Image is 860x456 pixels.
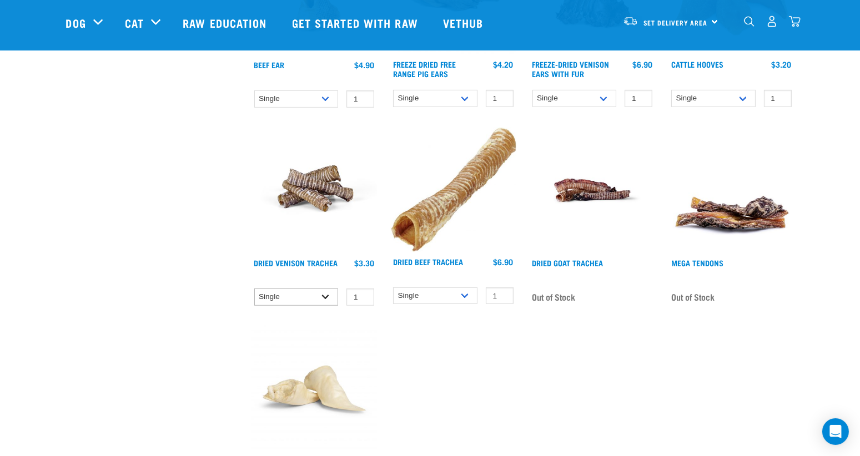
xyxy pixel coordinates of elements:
img: van-moving.png [623,16,638,26]
img: home-icon-1@2x.png [744,16,755,27]
a: Get started with Raw [281,1,432,45]
div: Open Intercom Messenger [822,418,849,445]
div: $4.20 [494,60,514,69]
img: home-icon@2x.png [789,16,801,27]
span: Out of Stock [532,288,576,305]
img: Trachea [390,128,516,252]
a: Vethub [432,1,497,45]
a: Cattle Hooves [671,62,723,66]
div: $4.90 [354,60,374,69]
div: $3.20 [772,60,792,69]
a: Cat [125,14,144,31]
a: Dried Beef Trachea [393,260,463,264]
input: 1 [486,287,514,305]
a: Freeze-Dried Venison Ears with Fur [532,62,610,75]
img: Raw Essentials Goat Trachea [530,128,656,254]
input: 1 [486,90,514,107]
a: Dog [66,14,86,31]
a: Mega Tendons [671,261,723,265]
span: Set Delivery Area [643,21,708,24]
input: 1 [764,90,792,107]
img: Stack of treats for pets including venison trachea [252,128,378,254]
input: 1 [346,90,374,108]
img: 1295 Mega Tendons 01 [668,128,794,254]
a: Dried Goat Trachea [532,261,603,265]
input: 1 [346,288,374,306]
img: user.png [766,16,778,27]
div: $3.30 [354,259,374,267]
div: $6.90 [632,60,652,69]
span: Out of Stock [671,288,715,305]
input: 1 [625,90,652,107]
a: Raw Education [172,1,280,45]
a: Beef Ear [254,63,285,67]
img: Goat Ears [252,326,378,452]
a: Dried Venison Trachea [254,261,338,265]
a: Freeze Dried Free Range Pig Ears [393,62,456,75]
div: $6.90 [494,257,514,266]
